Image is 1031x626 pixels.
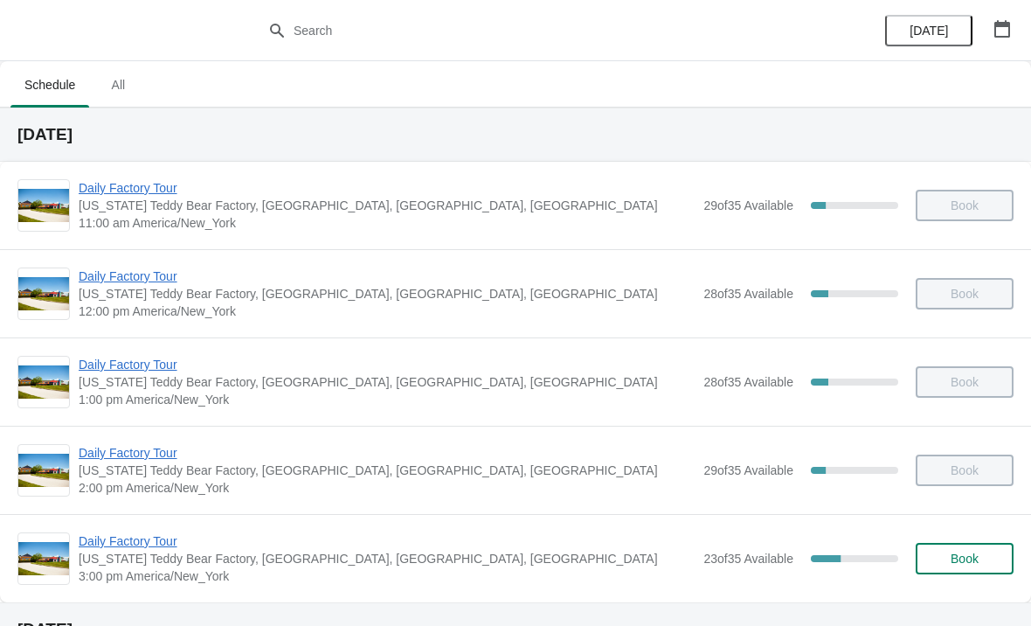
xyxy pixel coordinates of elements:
span: 29 of 35 Available [703,198,793,212]
span: Daily Factory Tour [79,532,695,550]
img: Daily Factory Tour | Vermont Teddy Bear Factory, Shelburne Road, Shelburne, VT, USA | 11:00 am Am... [18,189,69,223]
button: Book [916,543,1014,574]
span: 23 of 35 Available [703,552,793,566]
span: [DATE] [910,24,948,38]
span: 11:00 am America/New_York [79,214,695,232]
span: 2:00 pm America/New_York [79,479,695,497]
span: 28 of 35 Available [703,375,793,389]
span: [US_STATE] Teddy Bear Factory, [GEOGRAPHIC_DATA], [GEOGRAPHIC_DATA], [GEOGRAPHIC_DATA] [79,550,695,567]
span: [US_STATE] Teddy Bear Factory, [GEOGRAPHIC_DATA], [GEOGRAPHIC_DATA], [GEOGRAPHIC_DATA] [79,285,695,303]
h2: [DATE] [17,126,1014,143]
span: [US_STATE] Teddy Bear Factory, [GEOGRAPHIC_DATA], [GEOGRAPHIC_DATA], [GEOGRAPHIC_DATA] [79,373,695,391]
img: Daily Factory Tour | Vermont Teddy Bear Factory, Shelburne Road, Shelburne, VT, USA | 3:00 pm Ame... [18,542,69,576]
span: 29 of 35 Available [703,463,793,477]
img: Daily Factory Tour | Vermont Teddy Bear Factory, Shelburne Road, Shelburne, VT, USA | 2:00 pm Ame... [18,454,69,488]
button: [DATE] [885,15,972,46]
span: Book [951,552,979,566]
img: Daily Factory Tour | Vermont Teddy Bear Factory, Shelburne Road, Shelburne, VT, USA | 12:00 pm Am... [18,277,69,311]
span: 3:00 pm America/New_York [79,567,695,585]
span: [US_STATE] Teddy Bear Factory, [GEOGRAPHIC_DATA], [GEOGRAPHIC_DATA], [GEOGRAPHIC_DATA] [79,197,695,214]
span: Schedule [10,69,89,101]
input: Search [293,15,773,46]
span: 28 of 35 Available [703,287,793,301]
span: 12:00 pm America/New_York [79,303,695,320]
span: All [96,69,140,101]
span: Daily Factory Tour [79,179,695,197]
span: [US_STATE] Teddy Bear Factory, [GEOGRAPHIC_DATA], [GEOGRAPHIC_DATA], [GEOGRAPHIC_DATA] [79,462,695,479]
span: 1:00 pm America/New_York [79,391,695,408]
span: Daily Factory Tour [79,444,695,462]
span: Daily Factory Tour [79,268,695,285]
img: Daily Factory Tour | Vermont Teddy Bear Factory, Shelburne Road, Shelburne, VT, USA | 1:00 pm Ame... [18,365,69,400]
span: Daily Factory Tour [79,356,695,373]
